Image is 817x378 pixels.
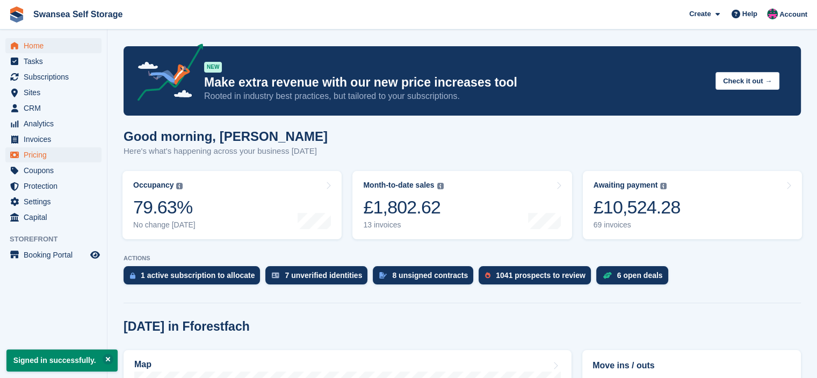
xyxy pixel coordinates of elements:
[124,145,328,158] p: Here's what's happening across your business [DATE]
[124,319,250,334] h2: [DATE] in Fforestfach
[594,196,681,218] div: £10,524.28
[596,266,674,290] a: 6 open deals
[204,75,707,90] p: Make extra revenue with our new price increases tool
[779,9,807,20] span: Account
[767,9,778,19] img: Paul Davies
[594,181,658,190] div: Awaiting payment
[5,69,102,84] a: menu
[5,116,102,131] a: menu
[133,196,196,218] div: 79.63%
[363,220,443,230] div: 13 invoices
[128,44,204,105] img: price-adjustments-announcement-icon-8257ccfd72463d97f412b2fc003d46551f7dbcb40ab6d574587a9cd5c0d94...
[89,248,102,261] a: Preview store
[124,129,328,144] h1: Good morning, [PERSON_NAME]
[24,147,88,162] span: Pricing
[204,90,707,102] p: Rooted in industry best practices, but tailored to your subscriptions.
[24,210,88,225] span: Capital
[6,350,118,372] p: Signed in successfully.
[24,116,88,131] span: Analytics
[373,266,479,290] a: 8 unsigned contracts
[272,272,279,279] img: verify_identity-adf6edd0f0f0b5bbfe63781bf79b02c33cf7c696d77639b501bdc392416b5a36.svg
[5,247,102,262] a: menu
[24,69,88,84] span: Subscriptions
[141,271,255,280] div: 1 active subscription to allocate
[24,194,88,209] span: Settings
[592,359,791,372] h2: Move ins / outs
[124,266,265,290] a: 1 active subscription to allocate
[715,72,779,90] button: Check it out →
[9,6,25,23] img: stora-icon-8386f47178a22dfd0bd8f6a31ec36ba5ce8667c1dd55bd0f319d3a0aa187defe.svg
[124,255,801,262] p: ACTIONS
[485,272,490,279] img: prospect-51fa495bee0391a8d652442698ab0144808aea92771e9ea1ae160a38d050c398.svg
[5,179,102,194] a: menu
[363,196,443,218] div: £1,802.62
[24,101,88,116] span: CRM
[594,220,681,230] div: 69 invoices
[5,163,102,178] a: menu
[5,54,102,69] a: menu
[5,147,102,162] a: menu
[363,181,434,190] div: Month-to-date sales
[496,271,585,280] div: 1041 prospects to review
[583,171,802,239] a: Awaiting payment £10,524.28 69 invoices
[689,9,711,19] span: Create
[24,54,88,69] span: Tasks
[5,101,102,116] a: menu
[352,171,572,239] a: Month-to-date sales £1,802.62 13 invoices
[392,271,468,280] div: 8 unsigned contracts
[479,266,596,290] a: 1041 prospects to review
[24,179,88,194] span: Protection
[122,171,342,239] a: Occupancy 79.63% No change [DATE]
[24,163,88,178] span: Coupons
[617,271,663,280] div: 6 open deals
[24,132,88,147] span: Invoices
[285,271,362,280] div: 7 unverified identities
[134,360,151,369] h2: Map
[29,5,127,23] a: Swansea Self Storage
[24,247,88,262] span: Booking Portal
[660,183,667,189] img: icon-info-grey-7440780725fd019a000dd9b08b2336e03edf1995a4989e88bcd33f0948082b44.svg
[133,181,173,190] div: Occupancy
[5,194,102,209] a: menu
[5,85,102,100] a: menu
[5,210,102,225] a: menu
[603,272,612,279] img: deal-1b604bf984904fb50ccaf53a9ad4b4a5d6e5aea283cecdc64d6e3604feb123c2.svg
[5,38,102,53] a: menu
[204,62,222,73] div: NEW
[176,183,183,189] img: icon-info-grey-7440780725fd019a000dd9b08b2336e03edf1995a4989e88bcd33f0948082b44.svg
[5,132,102,147] a: menu
[130,272,135,279] img: active_subscription_to_allocate_icon-d502201f5373d7db506a760aba3b589e785aa758c864c3986d89f69b8ff3...
[437,183,444,189] img: icon-info-grey-7440780725fd019a000dd9b08b2336e03edf1995a4989e88bcd33f0948082b44.svg
[742,9,757,19] span: Help
[379,272,387,279] img: contract_signature_icon-13c848040528278c33f63329250d36e43548de30e8caae1d1a13099fd9432cc5.svg
[133,220,196,230] div: No change [DATE]
[265,266,373,290] a: 7 unverified identities
[24,38,88,53] span: Home
[10,234,107,245] span: Storefront
[24,85,88,100] span: Sites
